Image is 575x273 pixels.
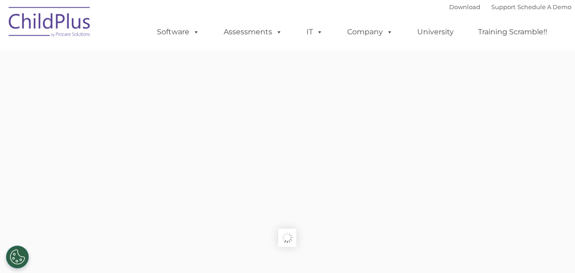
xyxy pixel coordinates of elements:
button: Cookies Settings [6,246,29,268]
img: ChildPlus by Procare Solutions [4,0,96,46]
a: Software [148,23,209,41]
a: IT [297,23,332,41]
a: Company [338,23,402,41]
a: Support [491,3,516,11]
a: Schedule A Demo [517,3,571,11]
a: University [408,23,463,41]
a: Training Scramble!! [469,23,556,41]
a: Assessments [215,23,291,41]
font: | [449,3,571,11]
a: Download [449,3,480,11]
